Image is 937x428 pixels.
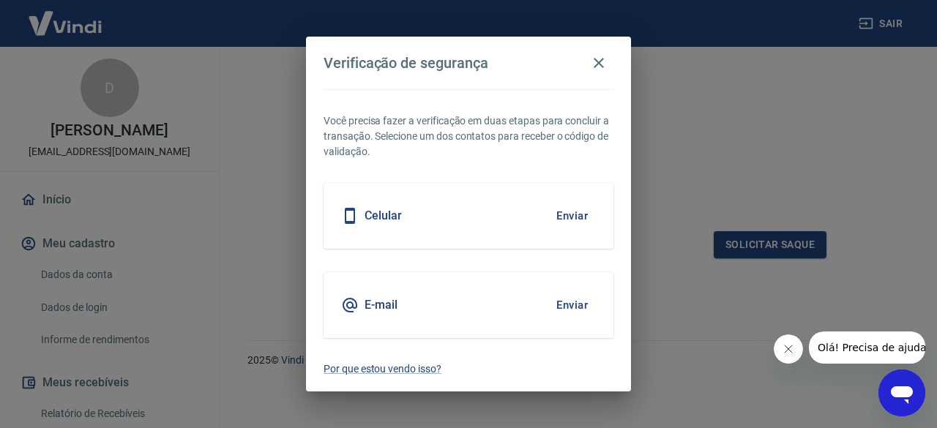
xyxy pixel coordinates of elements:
[365,209,402,223] h5: Celular
[324,113,613,159] p: Você precisa fazer a verificação em duas etapas para concluir a transação. Selecione um dos conta...
[774,334,803,364] iframe: Fechar mensagem
[324,54,488,72] h4: Verificação de segurança
[878,369,925,416] iframe: Botão para abrir a janela de mensagens
[9,10,123,22] span: Olá! Precisa de ajuda?
[548,200,596,231] button: Enviar
[365,298,397,312] h5: E-mail
[324,361,613,377] a: Por que estou vendo isso?
[809,331,925,364] iframe: Mensagem da empresa
[548,290,596,320] button: Enviar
